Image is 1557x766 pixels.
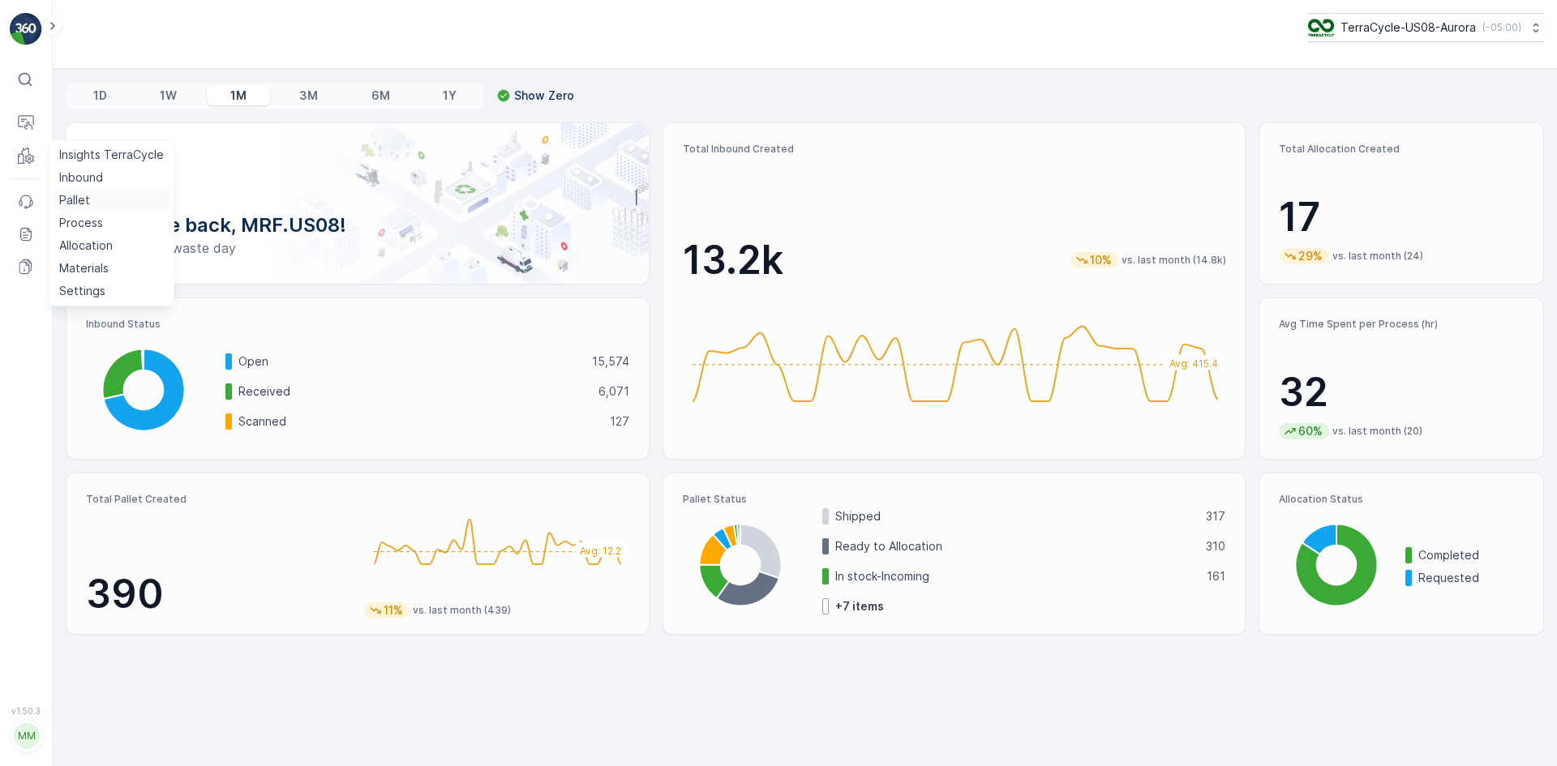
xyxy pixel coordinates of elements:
p: 13.2k [683,236,783,285]
p: 29% [1297,248,1324,264]
p: 390 [86,570,351,618]
p: Open [238,353,581,370]
p: 11% [382,602,405,618]
button: TerraCycle-US08-Aurora(-05:00) [1308,13,1544,42]
p: 3M [299,88,318,104]
p: 10% [1088,252,1113,268]
p: Welcome back, MRF.US08! [92,212,623,238]
p: Completed [1418,547,1524,563]
p: In stock-Incoming [835,568,1197,584]
p: 127 [610,413,629,430]
p: 17 [1279,193,1524,242]
p: Scanned [238,413,599,430]
p: 1Y [443,88,457,104]
p: Total Inbound Created [683,143,1226,156]
p: vs. last month (439) [413,604,511,617]
p: Have a zero-waste day [92,238,623,258]
p: TerraCycle-US08-Aurora [1340,19,1476,36]
img: logo [10,13,42,45]
p: ( -05:00 ) [1482,21,1521,34]
p: 1M [230,88,247,104]
p: vs. last month (14.8k) [1122,254,1226,267]
p: Total Allocation Created [1279,143,1524,156]
p: Shipped [835,508,1196,524]
p: + 7 items [835,598,884,614]
p: Show Zero [514,88,574,104]
p: 317 [1206,508,1225,524]
p: Total Pallet Created [86,493,351,506]
p: 1W [160,88,177,104]
span: v 1.50.3 [10,706,42,716]
p: Received [238,383,588,400]
p: Ready to Allocation [835,538,1196,554]
p: 6M [371,88,390,104]
p: Avg Time Spent per Process (hr) [1279,318,1524,331]
p: vs. last month (20) [1332,425,1422,438]
p: vs. last month (24) [1332,250,1423,263]
p: Pallet Status [683,493,1226,506]
p: Allocation Status [1279,493,1524,506]
button: MM [10,719,42,753]
p: 15,574 [592,353,629,370]
p: 6,071 [598,383,629,400]
p: Requested [1418,570,1524,586]
img: image_ci7OI47.png [1308,19,1334,36]
div: MM [14,723,40,749]
p: Inbound Status [86,318,629,331]
p: 1D [93,88,107,104]
p: 60% [1297,423,1324,439]
p: 310 [1206,538,1225,554]
p: 32 [1279,368,1524,417]
p: 161 [1207,568,1225,584]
